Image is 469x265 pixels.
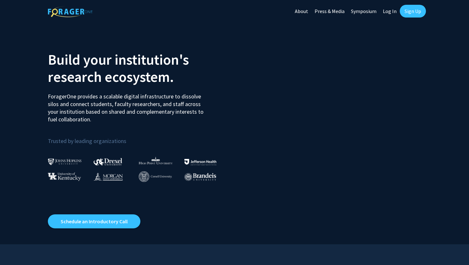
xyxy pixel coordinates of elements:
img: University of Kentucky [48,172,81,181]
p: Trusted by leading organizations [48,128,230,146]
p: ForagerOne provides a scalable digital infrastructure to dissolve silos and connect students, fac... [48,88,208,123]
a: Opens in a new tab [48,214,140,228]
img: Cornell University [139,171,172,182]
a: Sign Up [400,5,426,18]
h2: Build your institution's research ecosystem. [48,51,230,85]
img: Thomas Jefferson University [184,159,216,165]
img: Morgan State University [93,172,123,181]
img: ForagerOne Logo [48,6,93,17]
img: Brandeis University [184,173,216,181]
img: High Point University [139,157,173,164]
img: Drexel University [93,158,122,165]
img: Johns Hopkins University [48,158,82,165]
